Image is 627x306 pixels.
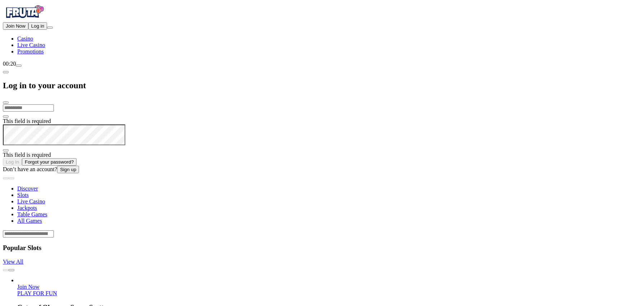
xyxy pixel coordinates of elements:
img: Fruta [3,3,46,21]
span: Log In [6,159,19,165]
button: Log in [28,22,47,30]
span: Promotions [17,48,44,55]
button: next slide [9,177,14,179]
span: Casino [17,36,33,42]
button: eye icon [3,116,9,118]
a: gift-inverted iconPromotions [17,48,44,55]
button: next slide [9,269,14,271]
span: Live Casino [17,42,45,48]
button: Join Now [3,22,28,30]
h2: Log in to your account [3,81,624,90]
button: prev slide [3,269,9,271]
button: close [3,102,9,104]
a: Live Casino [17,198,45,204]
button: prev slide [3,177,9,179]
a: Slots [17,192,29,198]
header: Lobby [3,173,624,237]
a: Jackpots [17,205,37,211]
a: Table Games [17,211,47,217]
span: 00:20 [3,61,16,67]
button: Forgot your password? [22,158,76,166]
a: diamond iconCasino [17,36,33,42]
button: menu [47,27,53,29]
button: Sign up [57,166,79,173]
div: Don’t have an account? [3,166,624,173]
button: eye icon [3,149,9,151]
button: live-chat [16,65,22,67]
nav: Primary [3,3,624,55]
a: View All [3,259,23,265]
a: Gates of Olympus Super Scatter [17,290,57,296]
h3: Popular Slots [3,244,624,252]
button: chevron-left icon [3,71,9,73]
a: Fruta [3,16,46,22]
span: This field is required [3,152,51,158]
span: Log in [31,23,44,29]
span: This field is required [3,118,51,124]
a: Gates of Olympus Super Scatter [17,284,40,290]
input: Search [3,230,54,237]
span: Join Now [17,284,40,290]
button: Log In [3,158,22,166]
a: Discover [17,185,38,192]
span: Sign up [60,167,76,172]
nav: Lobby [3,173,624,224]
a: All Games [17,218,42,224]
a: poker-chip iconLive Casino [17,42,45,48]
span: Join Now [6,23,25,29]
